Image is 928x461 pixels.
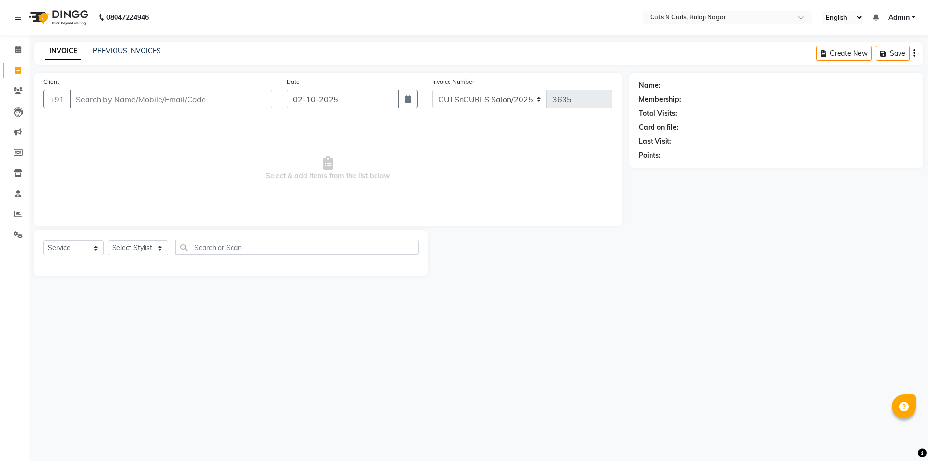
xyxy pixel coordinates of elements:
[888,13,910,23] span: Admin
[106,4,149,31] b: 08047224946
[45,43,81,60] a: INVOICE
[93,46,161,55] a: PREVIOUS INVOICES
[43,77,59,86] label: Client
[639,150,661,161] div: Points:
[639,136,671,147] div: Last Visit:
[876,46,910,61] button: Save
[43,120,612,217] span: Select & add items from the list below
[175,240,419,255] input: Search or Scan
[70,90,272,108] input: Search by Name/Mobile/Email/Code
[25,4,91,31] img: logo
[639,122,679,133] div: Card on file:
[639,108,677,119] div: Total Visits:
[432,77,474,86] label: Invoice Number
[43,90,71,108] button: +91
[639,80,661,90] div: Name:
[887,422,918,451] iframe: chat widget
[639,94,681,104] div: Membership:
[287,77,300,86] label: Date
[816,46,872,61] button: Create New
